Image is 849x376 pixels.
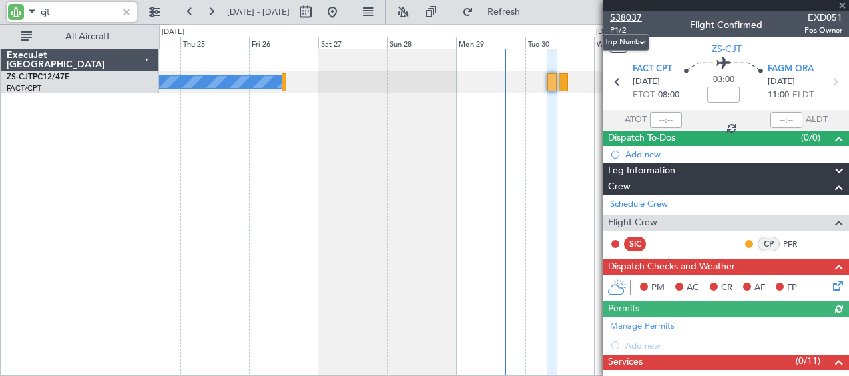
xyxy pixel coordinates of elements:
span: ELDT [792,89,814,102]
div: Trip Number [602,34,649,51]
div: [DATE] [162,27,184,38]
span: [DATE] [768,75,795,89]
span: 11:00 [768,89,789,102]
div: Flight Confirmed [690,18,762,32]
a: Schedule Crew [610,198,668,211]
span: Dispatch Checks and Weather [608,259,735,275]
span: (0/0) [801,131,820,145]
span: 538037 [610,11,642,25]
span: [DATE] - [DATE] [227,6,290,18]
button: All Aircraft [15,26,145,47]
input: A/C (Reg. or Type) [41,2,117,22]
div: Mon 29 [456,37,525,49]
span: PM [651,281,665,295]
div: Tue 30 [525,37,594,49]
span: Dispatch To-Dos [608,131,675,146]
span: Services [608,355,643,370]
span: Flight Crew [608,215,657,231]
div: Add new [625,149,842,160]
span: 03:00 [713,73,734,87]
div: CP [758,237,780,251]
div: Thu 25 [180,37,249,49]
span: (0/11) [796,354,820,368]
span: ZS-CJT [7,73,33,81]
button: Refresh [456,1,536,23]
span: AC [687,281,699,295]
div: Fri 26 [249,37,318,49]
span: Pos Owner [804,25,842,36]
span: Crew [608,179,631,195]
span: FP [787,281,797,295]
span: AF [754,281,765,295]
span: All Aircraft [35,32,141,41]
div: Sun 28 [387,37,456,49]
span: CR [721,281,732,295]
a: PFR [783,238,813,250]
span: FAGM QRA [768,63,814,76]
span: ETOT [633,89,655,102]
span: Refresh [476,7,532,17]
span: EXD051 [804,11,842,25]
a: FACT/CPT [7,83,41,93]
div: SIC [624,237,646,251]
span: 08:00 [658,89,679,102]
span: FACT CPT [633,63,672,76]
span: ZS-CJT [712,42,742,56]
span: ALDT [806,113,828,127]
span: Leg Information [608,163,675,179]
span: ATOT [625,113,647,127]
a: ZS-CJTPC12/47E [7,73,69,81]
div: - - [649,238,679,250]
div: Sat 27 [318,37,387,49]
span: [DATE] [633,75,660,89]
